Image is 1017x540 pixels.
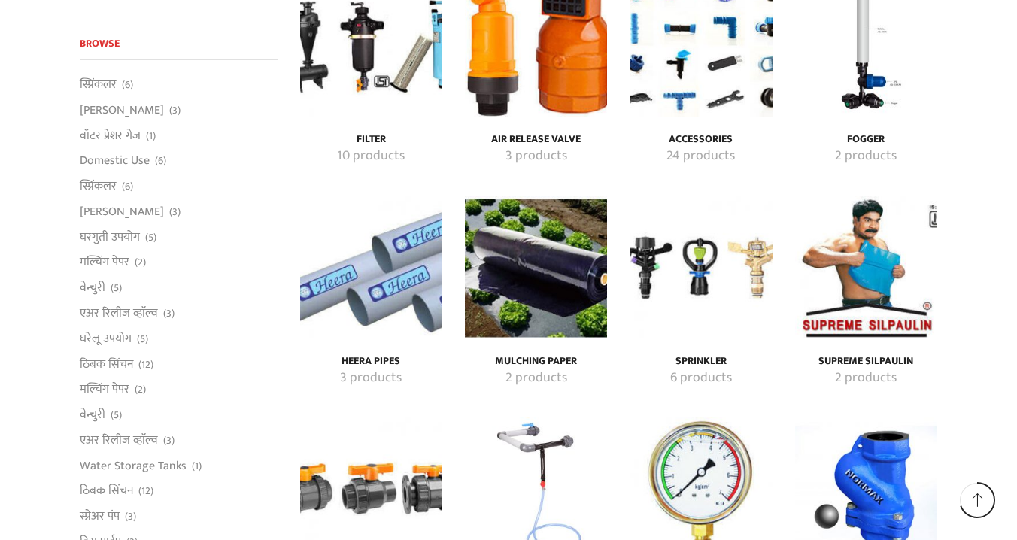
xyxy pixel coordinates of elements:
[646,355,755,368] h4: Sprinkler
[80,224,140,250] a: घरगुती उपयोग
[138,484,153,499] span: (12)
[80,427,158,453] a: एअर रिलीज व्हाॅल्व
[163,433,175,448] span: (3)
[135,382,146,397] span: (2)
[317,369,426,388] a: Visit product category Heera Pipes
[795,196,937,338] a: Visit product category Supreme Silpaulin
[122,179,133,194] span: (6)
[812,133,921,146] h4: Fogger
[135,255,146,270] span: (2)
[465,196,607,338] a: Visit product category Mulching Paper
[812,133,921,146] a: Visit product category Fogger
[646,147,755,166] a: Visit product category Accessories
[481,147,590,166] a: Visit product category Air Release Valve
[812,355,921,368] h4: Supreme Silpaulin
[155,153,166,168] span: (6)
[630,196,772,338] img: Sprinkler
[80,453,187,478] a: Water Storage Tanks
[146,129,156,144] span: (1)
[145,230,156,245] span: (5)
[80,377,129,402] a: मल्चिंग पेपर
[80,35,120,52] span: Browse
[481,355,590,368] a: Visit product category Mulching Paper
[481,369,590,388] a: Visit product category Mulching Paper
[80,97,164,123] a: [PERSON_NAME]
[169,103,181,118] span: (3)
[481,133,590,146] a: Visit product category Air Release Valve
[337,147,405,166] mark: 10 products
[317,133,426,146] h4: Filter
[646,133,755,146] h4: Accessories
[80,275,105,301] a: वेन्चुरी
[835,147,897,166] mark: 2 products
[670,369,732,388] mark: 6 products
[80,123,141,148] a: वॉटर प्रेशर गेज
[465,196,607,338] img: Mulching Paper
[80,301,158,326] a: एअर रिलीज व्हाॅल्व
[317,147,426,166] a: Visit product category Filter
[80,199,164,224] a: [PERSON_NAME]
[646,355,755,368] a: Visit product category Sprinkler
[795,196,937,338] img: Supreme Silpaulin
[812,147,921,166] a: Visit product category Fogger
[80,250,129,275] a: मल्चिंग पेपर
[481,355,590,368] h4: Mulching Paper
[125,509,136,524] span: (3)
[111,408,122,423] span: (5)
[80,478,133,504] a: ठिबक सिंचन
[80,326,132,351] a: घरेलू उपयोग
[300,196,442,338] a: Visit product category Heera Pipes
[163,306,175,321] span: (3)
[646,133,755,146] a: Visit product category Accessories
[666,147,735,166] mark: 24 products
[630,196,772,338] a: Visit product category Sprinkler
[138,357,153,372] span: (12)
[169,205,181,220] span: (3)
[192,459,202,474] span: (1)
[80,402,105,428] a: वेन्चुरी
[137,332,148,347] span: (5)
[812,355,921,368] a: Visit product category Supreme Silpaulin
[835,369,897,388] mark: 2 products
[80,504,120,529] a: स्प्रेअर पंप
[481,133,590,146] h4: Air Release Valve
[646,369,755,388] a: Visit product category Sprinkler
[317,355,426,368] h4: Heera Pipes
[505,369,567,388] mark: 2 products
[505,147,567,166] mark: 3 products
[300,196,442,338] img: Heera Pipes
[80,148,150,174] a: Domestic Use
[111,281,122,296] span: (5)
[340,369,402,388] mark: 3 products
[812,369,921,388] a: Visit product category Supreme Silpaulin
[317,355,426,368] a: Visit product category Heera Pipes
[80,174,117,199] a: स्प्रिंकलर
[317,133,426,146] a: Visit product category Filter
[80,76,117,97] a: स्प्रिंकलर
[122,77,133,93] span: (6)
[80,351,133,377] a: ठिबक सिंचन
